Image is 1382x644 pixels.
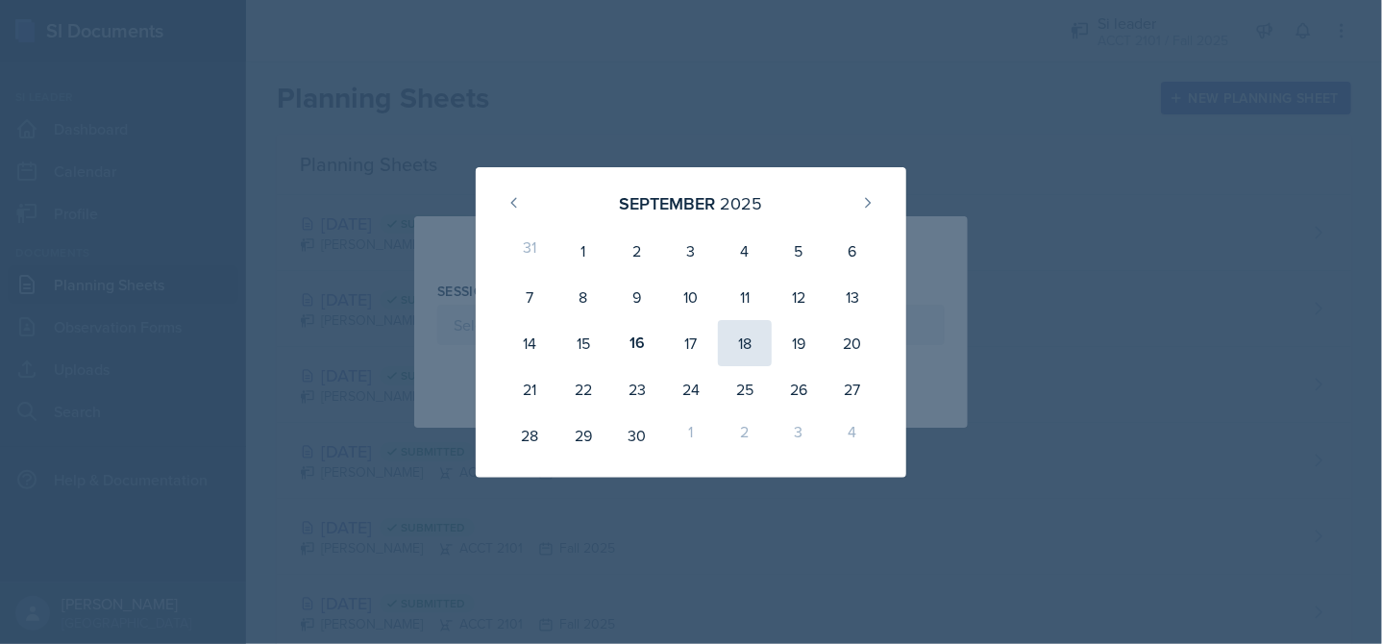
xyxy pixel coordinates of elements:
div: 24 [664,366,718,412]
div: 23 [610,366,664,412]
div: 18 [718,320,772,366]
div: 9 [610,274,664,320]
div: 2 [610,228,664,274]
div: September [620,190,716,216]
div: 31 [503,228,556,274]
div: 2025 [721,190,763,216]
div: 7 [503,274,556,320]
div: 3 [664,228,718,274]
div: 1 [664,412,718,458]
div: 2 [718,412,772,458]
div: 25 [718,366,772,412]
div: 1 [556,228,610,274]
div: 16 [610,320,664,366]
div: 20 [826,320,879,366]
div: 3 [772,412,826,458]
div: 27 [826,366,879,412]
div: 10 [664,274,718,320]
div: 26 [772,366,826,412]
div: 12 [772,274,826,320]
div: 17 [664,320,718,366]
div: 4 [826,412,879,458]
div: 11 [718,274,772,320]
div: 21 [503,366,556,412]
div: 22 [556,366,610,412]
div: 8 [556,274,610,320]
div: 15 [556,320,610,366]
div: 28 [503,412,556,458]
div: 19 [772,320,826,366]
div: 30 [610,412,664,458]
div: 5 [772,228,826,274]
div: 6 [826,228,879,274]
div: 29 [556,412,610,458]
div: 14 [503,320,556,366]
div: 13 [826,274,879,320]
div: 4 [718,228,772,274]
